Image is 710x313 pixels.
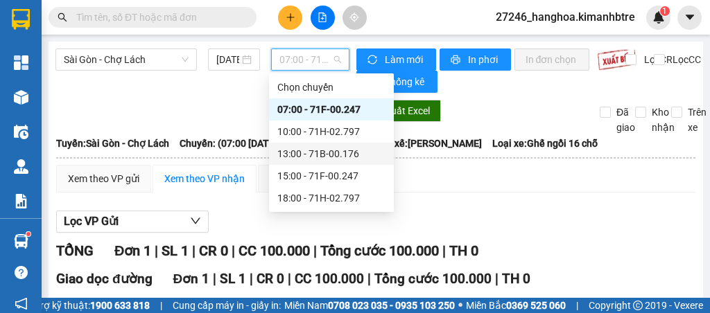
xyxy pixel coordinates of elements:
div: 50.000 [10,73,125,89]
span: Gửi: [12,13,33,28]
span: | [213,271,216,287]
span: Đơn 1 [173,271,210,287]
span: Sài Gòn - Chợ Lách [64,49,189,70]
button: syncLàm mới [356,48,436,71]
div: 07:00 - 71F-00.247 [277,102,386,117]
span: 07:00 - 71F-00.247 [279,49,340,70]
span: Lọc VP Gửi [64,213,119,230]
span: | [250,271,253,287]
span: Xuất Excel [385,103,430,118]
span: Lọc CR [639,52,675,67]
div: 0963597694 [12,45,123,64]
span: Hỗ trợ kỹ thuật: [22,298,150,313]
img: warehouse-icon [14,90,28,105]
button: Lọc VP Gửi [56,211,209,233]
span: Tổng cước 100.000 [374,271,492,287]
div: Chọn chuyến [277,80,386,95]
img: logo-vxr [12,9,30,30]
input: 13/10/2025 [216,52,240,67]
div: TOÀN [132,28,252,45]
img: solution-icon [14,194,28,208]
input: Tìm tên, số ĐT hoặc mã đơn [76,10,240,25]
div: 0349939786 [132,45,252,64]
div: 13:00 - 71B-00.176 [277,146,386,161]
span: Nhận: [132,13,166,28]
span: search [58,12,67,22]
span: SL 1 [220,271,246,287]
span: Lọc CC [667,52,703,67]
span: Tổng cước 100.000 [320,242,439,259]
span: Miền Nam [284,298,455,313]
img: icon-new-feature [652,11,665,24]
img: warehouse-icon [14,125,28,139]
span: | [442,242,446,259]
span: Cung cấp máy in - giấy in: [173,298,281,313]
span: | [576,298,578,313]
strong: 0369 525 060 [506,300,566,311]
button: bar-chartThống kê [356,71,438,93]
button: printerIn phơi [440,48,511,71]
span: TH 0 [449,242,478,259]
span: down [190,215,201,226]
span: ⚪️ [458,303,462,308]
span: Chuyến: (07:00 [DATE]) [180,136,281,151]
span: | [313,242,317,259]
span: CC 100.000 [295,271,364,287]
span: plus [286,12,295,22]
div: Chợ Lách [12,12,123,28]
div: 10:00 - 71H-02.797 [277,124,386,139]
span: In phơi [468,52,500,67]
strong: 0708 023 035 - 0935 103 250 [328,300,455,311]
span: | [232,242,235,259]
span: | [155,242,158,259]
div: Xem theo VP gửi [68,171,139,186]
button: downloadXuất Excel [358,100,441,122]
span: copyright [633,301,643,310]
img: dashboard-icon [14,55,28,70]
span: | [495,271,499,287]
span: Thống kê [385,74,426,89]
img: 9k= [597,48,637,71]
div: Chọn chuyến [269,76,394,98]
span: 27246_hanghoa.kimanhbtre [485,8,646,26]
div: Tên hàng: KIỆN ( : 1 ) [12,98,252,115]
span: Kho nhận [646,105,680,135]
span: question-circle [15,266,28,279]
span: printer [451,55,462,66]
span: CR : [10,74,32,89]
span: Miền Bắc [466,298,566,313]
span: Đã giao [611,105,641,135]
span: notification [15,297,28,310]
span: | [288,271,291,287]
button: caret-down [677,6,702,30]
span: SL [128,96,146,116]
div: 15:00 - 71F-00.247 [277,168,386,184]
span: caret-down [684,11,696,24]
span: CR 0 [199,242,228,259]
span: | [160,298,162,313]
sup: 1 [26,232,31,236]
div: DANH [12,28,123,45]
span: Đơn 1 [114,242,151,259]
img: warehouse-icon [14,234,28,249]
strong: 1900 633 818 [90,300,150,311]
sup: 1 [660,6,670,16]
span: Loại xe: Ghế ngồi 16 chỗ [492,136,598,151]
button: file-add [311,6,335,30]
button: In đơn chọn [514,48,590,71]
span: TH 0 [502,271,530,287]
span: aim [349,12,359,22]
span: SL 1 [162,242,189,259]
span: file-add [318,12,327,22]
b: Tuyến: Sài Gòn - Chợ Lách [56,138,169,149]
button: aim [343,6,367,30]
span: TỔNG [56,242,94,259]
span: | [192,242,196,259]
span: Làm mới [385,52,425,67]
span: | [367,271,371,287]
span: Giao dọc đường [56,271,153,287]
span: CC 100.000 [239,242,310,259]
img: warehouse-icon [14,159,28,174]
div: 18:00 - 71H-02.797 [277,190,386,206]
span: Tài xế: [PERSON_NAME] [379,136,482,151]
